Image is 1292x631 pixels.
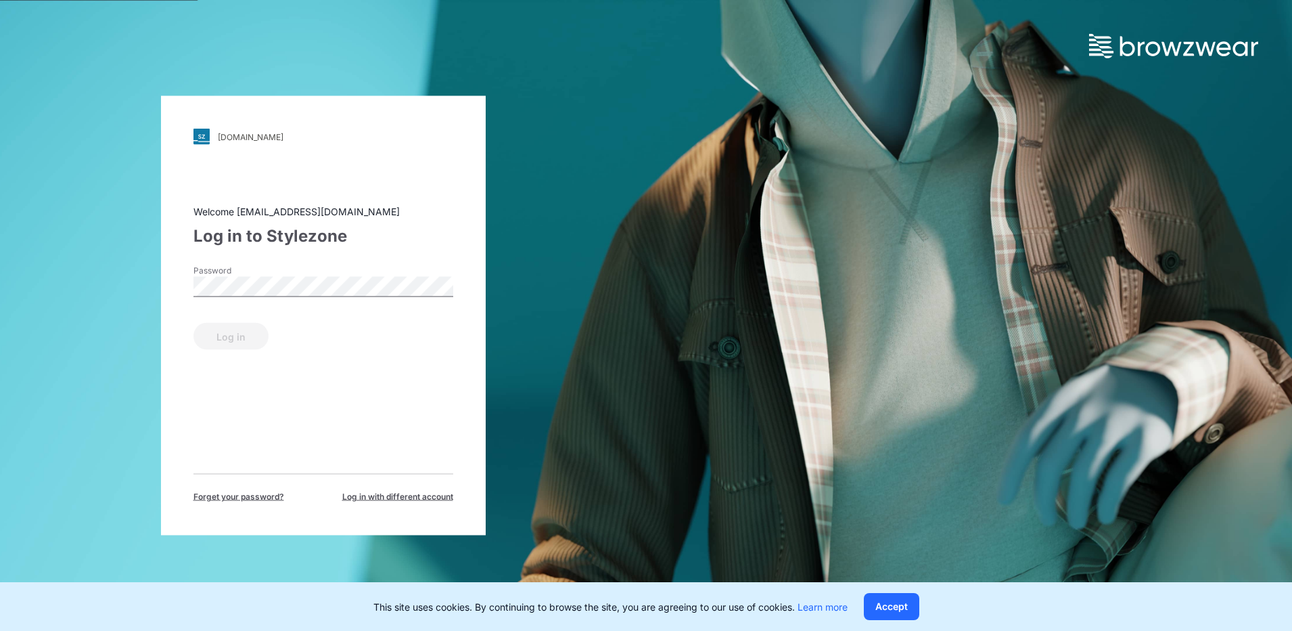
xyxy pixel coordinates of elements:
[798,601,848,613] a: Learn more
[864,593,919,620] button: Accept
[193,491,284,503] span: Forget your password?
[218,131,283,142] div: [DOMAIN_NAME]
[193,204,453,219] div: Welcome [EMAIL_ADDRESS][DOMAIN_NAME]
[193,265,288,277] label: Password
[193,129,453,145] a: [DOMAIN_NAME]
[373,600,848,614] p: This site uses cookies. By continuing to browse the site, you are agreeing to our use of cookies.
[193,129,210,145] img: svg+xml;base64,PHN2ZyB3aWR0aD0iMjgiIGhlaWdodD0iMjgiIHZpZXdCb3g9IjAgMCAyOCAyOCIgZmlsbD0ibm9uZSIgeG...
[1089,34,1258,58] img: browzwear-logo.73288ffb.svg
[342,491,453,503] span: Log in with different account
[193,224,453,248] div: Log in to Stylezone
